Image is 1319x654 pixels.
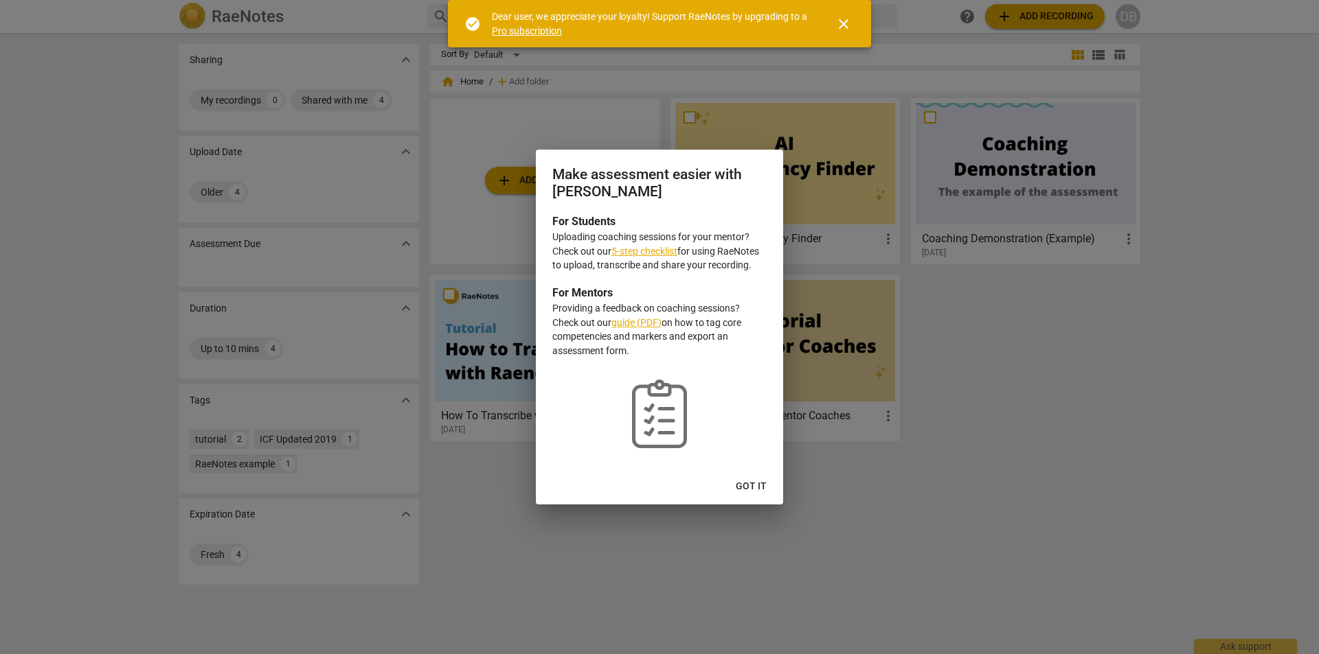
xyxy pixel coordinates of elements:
a: 5-step checklist [611,246,677,257]
div: Dear user, we appreciate your loyalty! Support RaeNotes by upgrading to a [492,10,811,38]
b: For Students [552,215,616,228]
span: Got it [736,480,767,493]
p: Providing a feedback on coaching sessions? Check out our on how to tag core competencies and mark... [552,301,767,358]
h2: Make assessment easier with [PERSON_NAME] [552,166,767,200]
p: Uploading coaching sessions for your mentor? Check out our for using RaeNotes to upload, transcri... [552,230,767,272]
a: Pro subscription [492,25,562,36]
button: Close [827,8,860,40]
span: check_circle [464,16,481,32]
button: Got it [725,474,778,499]
span: close [835,16,852,32]
b: For Mentors [552,286,613,299]
a: guide (PDF) [611,317,662,328]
